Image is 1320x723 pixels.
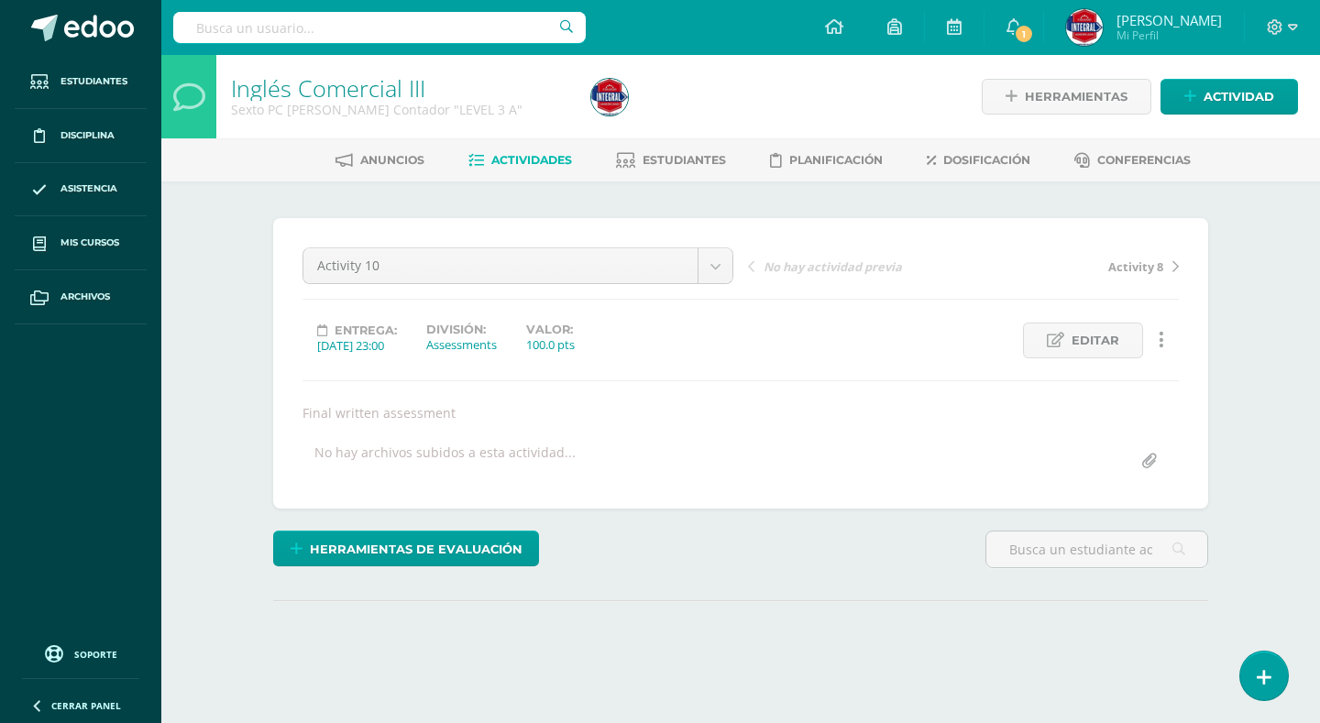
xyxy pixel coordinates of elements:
[360,153,424,167] span: Anuncios
[426,336,497,353] div: Assessments
[60,128,115,143] span: Disciplina
[1066,9,1103,46] img: aae16b3bad05e569c108caa426bcde01.png
[295,404,1186,422] div: Final written assessment
[60,181,117,196] span: Asistencia
[15,270,147,324] a: Archivos
[1014,24,1034,44] span: 1
[1072,323,1119,357] span: Editar
[1204,80,1274,114] span: Actividad
[643,153,726,167] span: Estudiantes
[1025,80,1127,114] span: Herramientas
[982,79,1151,115] a: Herramientas
[317,337,397,354] div: [DATE] 23:00
[770,146,883,175] a: Planificación
[303,248,732,283] a: Activity 10
[51,699,121,712] span: Cerrar panel
[15,55,147,109] a: Estudiantes
[591,79,628,115] img: aae16b3bad05e569c108caa426bcde01.png
[491,153,572,167] span: Actividades
[335,146,424,175] a: Anuncios
[231,75,569,101] h1: Inglés Comercial III
[526,336,575,353] div: 100.0 pts
[526,323,575,336] label: Valor:
[273,531,539,566] a: Herramientas de evaluación
[943,153,1030,167] span: Dosificación
[60,290,110,304] span: Archivos
[927,146,1030,175] a: Dosificación
[60,74,127,89] span: Estudiantes
[1074,146,1191,175] a: Conferencias
[310,532,522,566] span: Herramientas de evaluación
[74,648,117,661] span: Soporte
[986,531,1207,567] input: Busca un estudiante aquí...
[616,146,726,175] a: Estudiantes
[764,258,902,275] span: No hay actividad previa
[426,323,497,336] label: División:
[22,641,139,665] a: Soporte
[963,257,1179,275] a: Activity 8
[317,248,684,283] span: Activity 10
[60,236,119,250] span: Mis cursos
[1108,258,1163,275] span: Activity 8
[335,323,397,337] span: Entrega:
[1097,153,1191,167] span: Conferencias
[1160,79,1298,115] a: Actividad
[1116,27,1222,43] span: Mi Perfil
[15,163,147,217] a: Asistencia
[1116,11,1222,29] span: [PERSON_NAME]
[15,109,147,163] a: Disciplina
[231,101,569,118] div: Sexto PC Perito Contador 'LEVEL 3 A'
[468,146,572,175] a: Actividades
[789,153,883,167] span: Planificación
[314,444,576,479] div: No hay archivos subidos a esta actividad...
[173,12,586,43] input: Busca un usuario...
[15,216,147,270] a: Mis cursos
[231,72,425,104] a: Inglés Comercial III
